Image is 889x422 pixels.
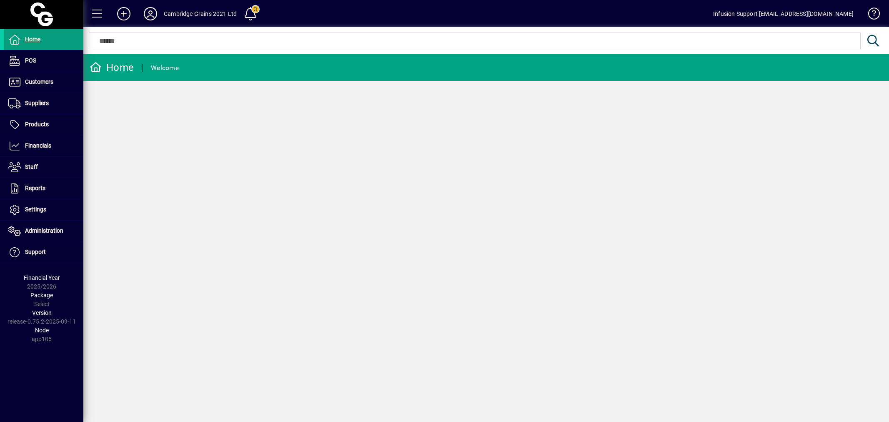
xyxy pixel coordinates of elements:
a: Customers [4,72,83,93]
span: Customers [25,78,53,85]
span: Financials [25,142,51,149]
span: Suppliers [25,100,49,106]
span: Administration [25,227,63,234]
div: Home [90,61,134,74]
a: Suppliers [4,93,83,114]
span: Home [25,36,40,43]
span: Support [25,249,46,255]
span: Settings [25,206,46,213]
span: Financial Year [24,274,60,281]
a: Settings [4,199,83,220]
a: Support [4,242,83,263]
a: Staff [4,157,83,178]
div: Welcome [151,61,179,75]
span: Node [35,327,49,334]
a: Financials [4,136,83,156]
span: Reports [25,185,45,191]
span: Package [30,292,53,299]
div: Cambridge Grains 2021 Ltd [164,7,237,20]
span: Products [25,121,49,128]
a: Products [4,114,83,135]
button: Add [110,6,137,21]
a: Administration [4,221,83,241]
button: Profile [137,6,164,21]
span: POS [25,57,36,64]
a: Knowledge Base [862,2,879,29]
a: POS [4,50,83,71]
span: Staff [25,163,38,170]
a: Reports [4,178,83,199]
div: Infusion Support [EMAIL_ADDRESS][DOMAIN_NAME] [713,7,854,20]
span: Version [32,309,52,316]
